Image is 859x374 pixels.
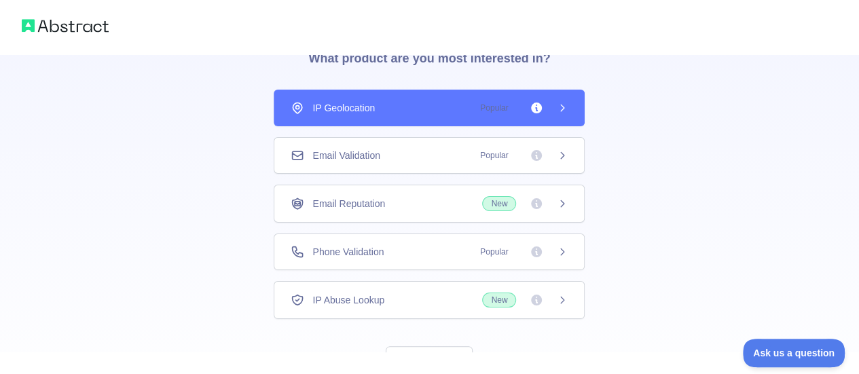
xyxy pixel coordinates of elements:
[312,293,384,307] span: IP Abuse Lookup
[472,101,516,115] span: Popular
[472,149,516,162] span: Popular
[287,22,572,90] h3: What product are you most interested in?
[312,197,385,210] span: Email Reputation
[312,245,384,259] span: Phone Validation
[743,339,845,367] iframe: Toggle Customer Support
[482,196,516,211] span: New
[22,16,109,35] img: Abstract logo
[472,245,516,259] span: Popular
[482,293,516,307] span: New
[312,149,380,162] span: Email Validation
[312,101,375,115] span: IP Geolocation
